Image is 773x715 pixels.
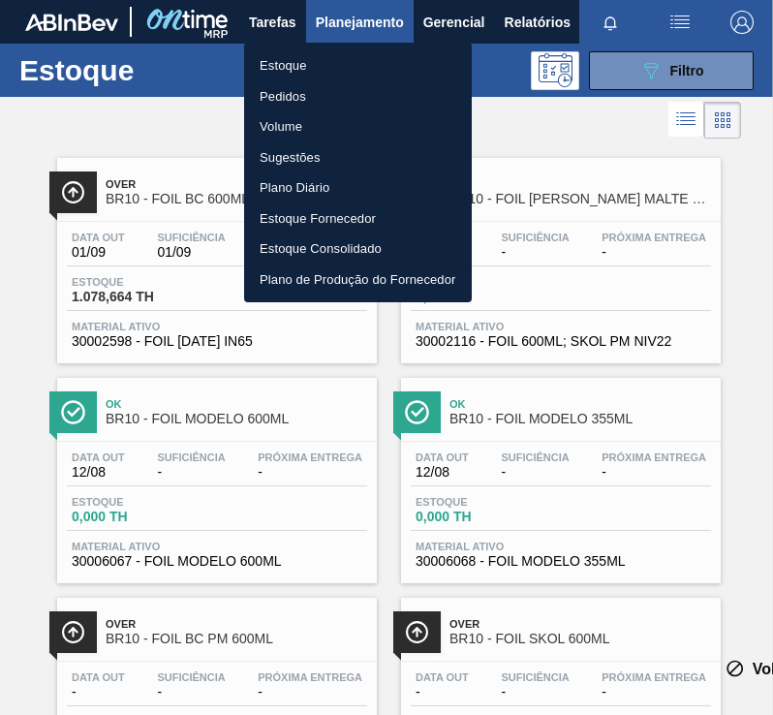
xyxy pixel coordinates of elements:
[244,233,472,264] a: Estoque Consolidado
[244,50,472,81] a: Estoque
[244,264,472,295] a: Plano de Produção do Fornecedor
[244,172,472,203] a: Plano Diário
[244,111,472,142] a: Volume
[244,203,472,234] a: Estoque Fornecedor
[244,142,472,173] a: Sugestões
[244,81,472,112] a: Pedidos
